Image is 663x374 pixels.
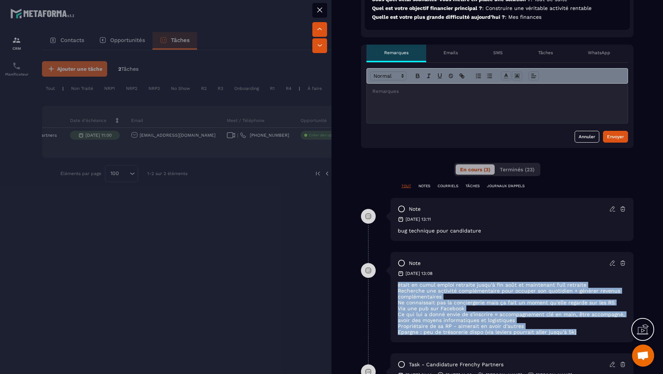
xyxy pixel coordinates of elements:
p: Remarques [384,50,408,56]
p: TOUT [401,183,411,189]
p: NOTES [418,183,430,189]
div: Ouvrir le chat [632,345,654,367]
span: : Mes finances [505,14,541,20]
p: Propriétaire de sa RP - aimerait en avoir d'autres [398,323,626,329]
p: était en cumul emploi retraite jusqu'à fin août et maintenant full retraite [398,282,626,288]
p: Tâches [538,50,553,56]
p: TÂCHES [466,183,480,189]
p: Via une pub sur Facebook [398,305,626,311]
p: COURRIELS [438,183,458,189]
span: En cours (3) [460,167,490,172]
button: Annuler [575,131,599,143]
p: Quelle est votre plus grande difficulté aujourd’hui ? [372,14,622,21]
p: Quel est votre objectif financier principal ? [372,5,622,12]
p: [DATE] 13:08 [406,270,432,276]
p: JOURNAUX D'APPELS [487,183,525,189]
p: [DATE] 13:11 [406,216,431,222]
p: WhatsApp [588,50,610,56]
button: En cours (3) [456,164,495,175]
p: Ce qui lui a donné envie de s'inscrire = accompagnement clé en main, être accompagné, avoir des m... [398,311,626,323]
span: : Construire une véritable activité rentable [482,5,592,11]
p: SMS [493,50,503,56]
p: Recherche une activité complémentaire pour occuper son quotidien + générer revenus complémentaires [398,288,626,300]
p: Ne connaissait pas la conciergerie mais ça fait un moment qu'elle regarde sur les RS [398,300,626,305]
p: task - Candidature Frenchy Partners [409,361,504,368]
div: Envoyer [607,133,624,140]
p: Epargne : peu de trésorerie dispo (via leviers pourrait aller jusqu'à 5k) [398,329,626,335]
p: note [409,206,421,213]
p: note [409,260,421,267]
span: Terminés (23) [500,167,534,172]
p: bug technique pour candidature [398,228,626,234]
button: Envoyer [603,131,628,143]
p: Emails [443,50,458,56]
button: Terminés (23) [495,164,539,175]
